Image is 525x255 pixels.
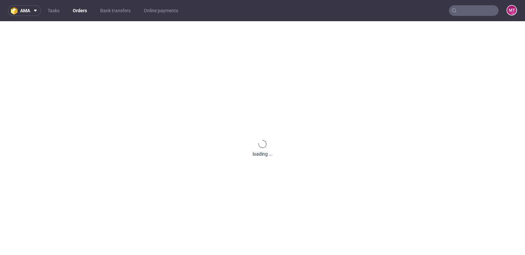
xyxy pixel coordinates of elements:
[140,5,182,16] a: Online payments
[507,6,516,15] figcaption: MT
[20,8,30,13] span: ama
[8,5,41,16] button: ama
[44,5,63,16] a: Tasks
[253,151,273,157] div: loading ...
[69,5,91,16] a: Orders
[11,7,20,15] img: logo
[96,5,135,16] a: Bank transfers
